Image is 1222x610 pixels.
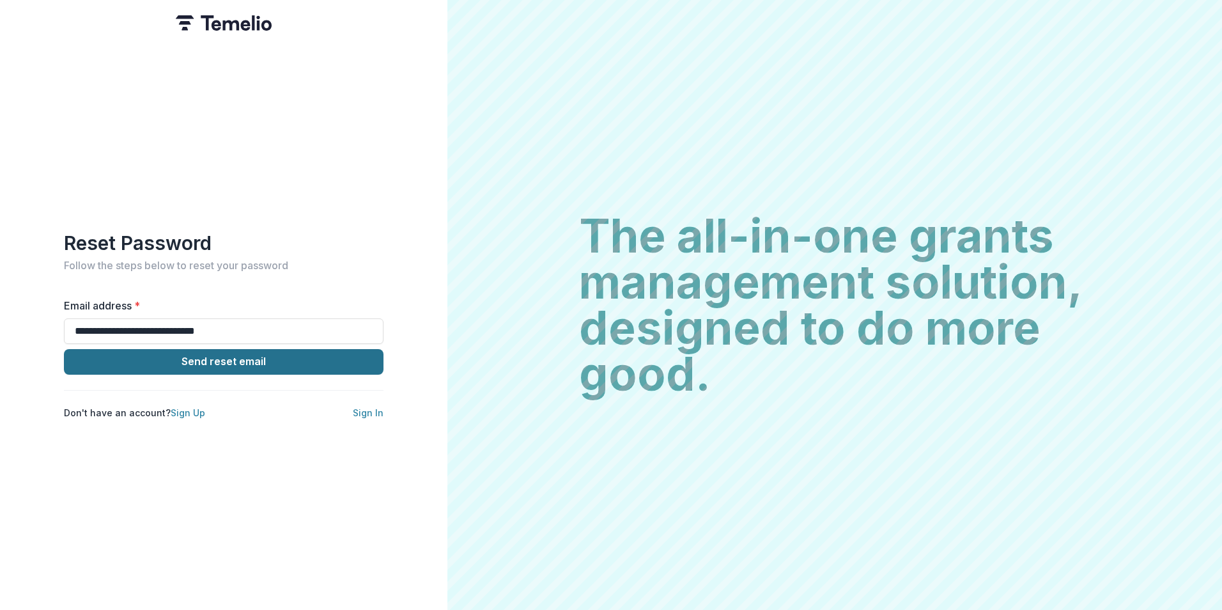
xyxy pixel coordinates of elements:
a: Sign Up [171,407,205,418]
label: Email address [64,298,376,313]
button: Send reset email [64,349,383,375]
a: Sign In [353,407,383,418]
h2: Follow the steps below to reset your password [64,260,383,272]
h1: Reset Password [64,231,383,254]
img: Temelio [176,15,272,31]
p: Don't have an account? [64,406,205,419]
